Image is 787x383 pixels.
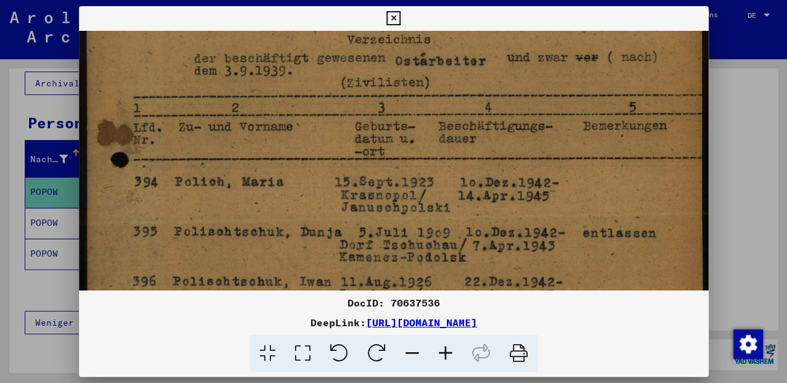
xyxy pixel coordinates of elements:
a: [URL][DOMAIN_NAME] [366,316,477,329]
div: DeepLink: [79,315,709,330]
div: DocID: 70637536 [79,295,709,310]
div: Zustimmung ändern [733,329,762,358]
img: Zustimmung ändern [733,329,763,359]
